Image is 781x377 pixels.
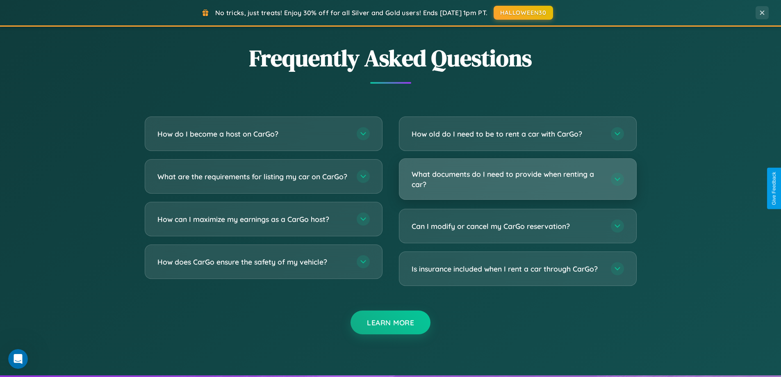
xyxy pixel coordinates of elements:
[351,311,430,334] button: Learn More
[412,129,603,139] h3: How old do I need to be to rent a car with CarGo?
[412,221,603,231] h3: Can I modify or cancel my CarGo reservation?
[157,257,348,267] h3: How does CarGo ensure the safety of my vehicle?
[215,9,487,17] span: No tricks, just treats! Enjoy 30% off for all Silver and Gold users! Ends [DATE] 1pm PT.
[157,214,348,224] h3: How can I maximize my earnings as a CarGo host?
[771,172,777,205] div: Give Feedback
[412,264,603,274] h3: Is insurance included when I rent a car through CarGo?
[494,6,553,20] button: HALLOWEEN30
[412,169,603,189] h3: What documents do I need to provide when renting a car?
[145,42,637,74] h2: Frequently Asked Questions
[8,349,28,369] iframe: Intercom live chat
[157,129,348,139] h3: How do I become a host on CarGo?
[157,171,348,182] h3: What are the requirements for listing my car on CarGo?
